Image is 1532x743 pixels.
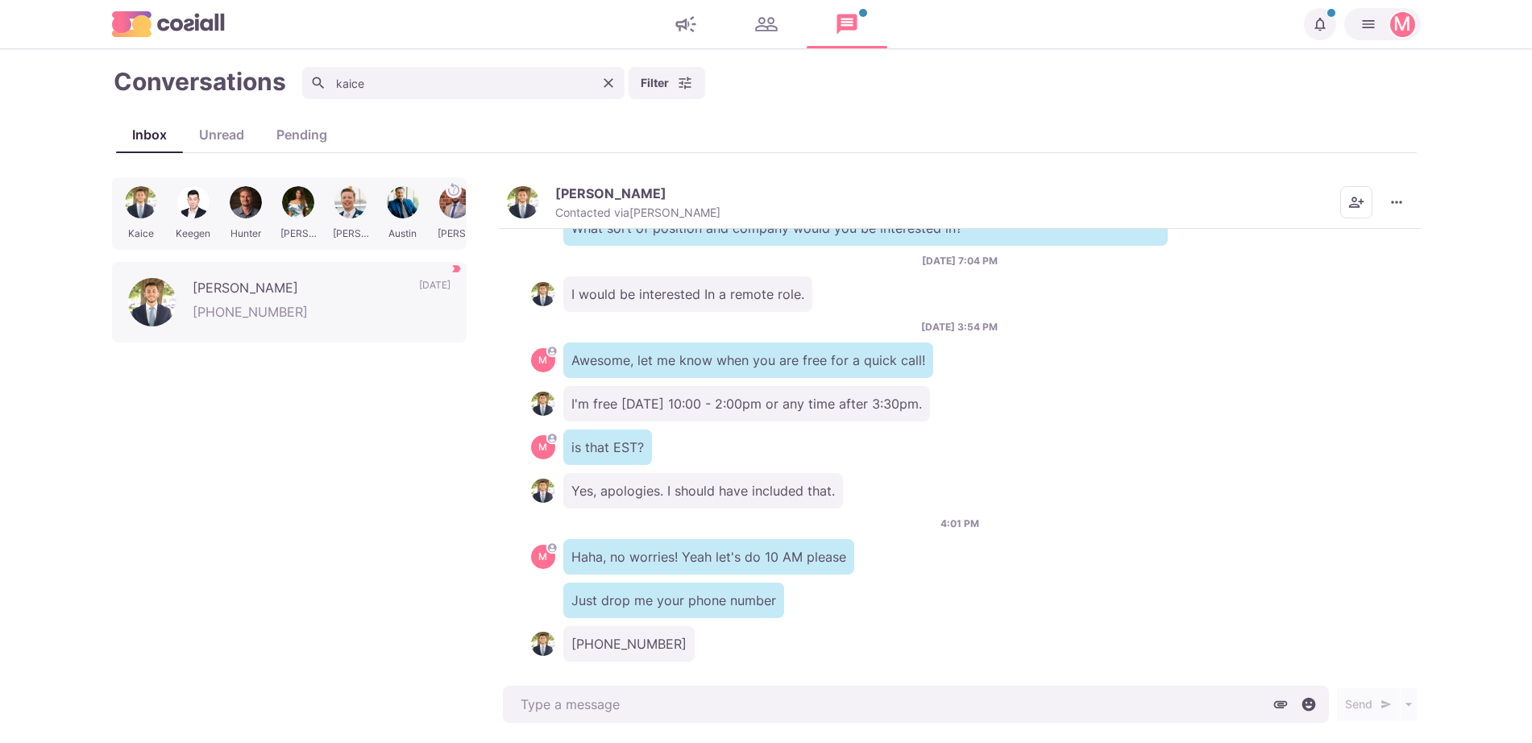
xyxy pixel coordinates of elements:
p: Awesome, let me know when you are free for a quick call! [563,342,933,378]
p: I'm free [DATE] 10:00 - 2:00pm or any time after 3:30pm. [563,386,930,421]
div: Martin [538,552,547,562]
p: I would be interested In a remote role. [563,276,812,312]
div: Martin [538,355,547,365]
button: Filter [629,67,705,99]
button: Add add contacts [1340,186,1372,218]
button: Martin [1344,8,1421,40]
p: 4:01 PM [940,517,979,531]
p: [PERSON_NAME] [555,185,666,201]
svg: avatar [547,347,556,355]
p: [PERSON_NAME] [193,278,403,302]
button: Select emoji [1297,692,1321,716]
div: Martin [538,442,547,452]
p: Just drop me your phone number [563,583,784,618]
p: is that EST? [563,430,652,465]
img: Kaice Ali [531,282,555,306]
button: Attach files [1268,692,1293,716]
p: [DATE] 3:54 PM [921,320,998,334]
p: [PHONE_NUMBER] [193,302,450,326]
button: Notifications [1304,8,1336,40]
input: Search conversations [302,67,625,99]
div: Inbox [116,125,183,144]
img: Kaice Ali [128,278,176,326]
h1: Conversations [114,67,286,96]
div: Martin [1393,15,1411,34]
p: [DATE] [419,278,450,302]
p: Haha, no worries! Yeah let's do 10 AM please [563,539,854,575]
img: Kaice Ali [531,479,555,503]
div: Unread [183,125,260,144]
p: [PHONE_NUMBER] [563,626,695,662]
svg: avatar [547,434,556,442]
button: Clear [596,71,621,95]
div: Pending [260,125,343,144]
button: Send [1337,688,1400,720]
img: Kaice Ali [507,186,539,218]
img: logo [112,11,225,36]
button: More menu [1380,186,1413,218]
p: [DATE] 7:04 PM [922,254,998,268]
svg: avatar [547,543,556,552]
p: Contacted via [PERSON_NAME] [555,205,720,220]
button: Kaice Ali[PERSON_NAME]Contacted via[PERSON_NAME] [507,185,720,220]
p: Yes, apologies. I should have included that. [563,473,843,508]
img: Kaice Ali [531,632,555,656]
img: Kaice Ali [531,392,555,416]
